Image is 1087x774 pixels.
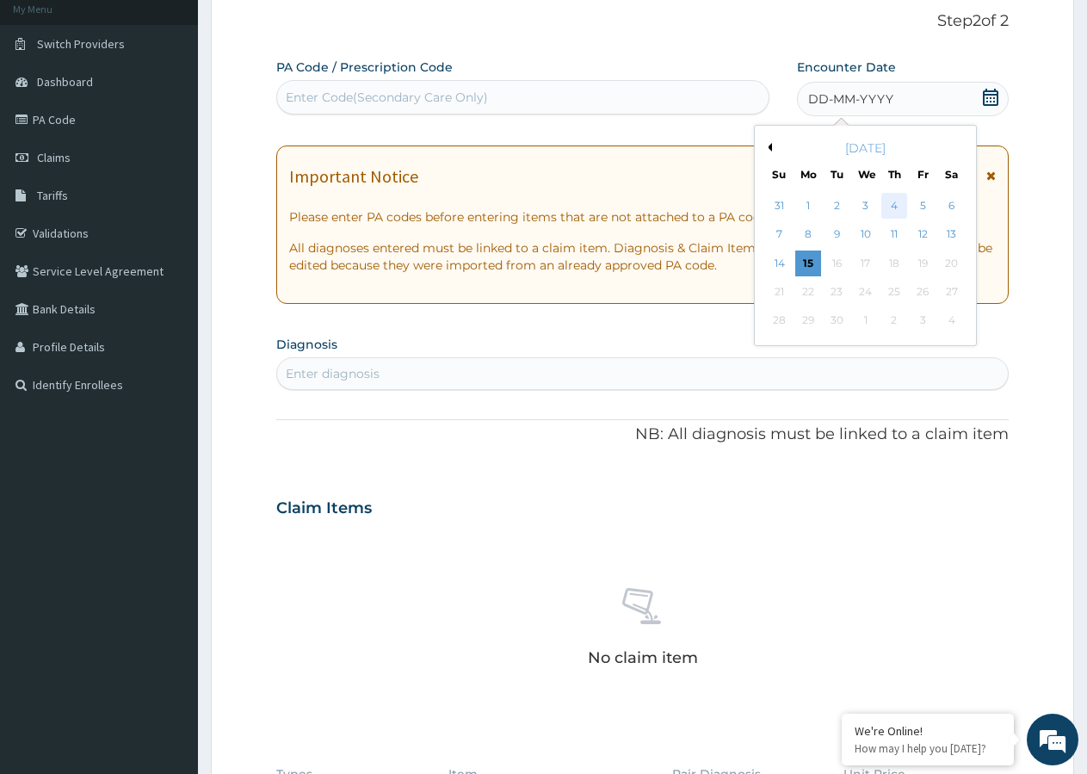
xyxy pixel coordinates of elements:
[289,208,996,226] p: Please enter PA codes before entering items that are not attached to a PA code
[853,279,879,305] div: Not available Wednesday, September 24th, 2025
[939,193,965,219] div: Choose Saturday, September 6th, 2025
[795,308,821,334] div: Not available Monday, September 29th, 2025
[855,741,1001,756] p: How may I help you today?
[286,89,488,106] div: Enter Code(Secondary Care Only)
[939,222,965,248] div: Choose Saturday, September 13th, 2025
[765,192,966,336] div: month 2025-09
[767,193,793,219] div: Choose Sunday, August 31st, 2025
[767,308,793,334] div: Not available Sunday, September 28th, 2025
[32,86,70,129] img: d_794563401_company_1708531726252_794563401
[881,251,907,276] div: Not available Thursday, September 18th, 2025
[945,167,960,182] div: Sa
[910,308,936,334] div: Not available Friday, October 3rd, 2025
[276,59,453,76] label: PA Code / Prescription Code
[939,279,965,305] div: Not available Saturday, September 27th, 2025
[767,222,793,248] div: Choose Sunday, September 7th, 2025
[825,222,850,248] div: Choose Tuesday, September 9th, 2025
[916,167,930,182] div: Fr
[887,167,902,182] div: Th
[858,167,873,182] div: We
[276,12,1009,31] p: Step 2 of 2
[767,279,793,305] div: Not available Sunday, September 21st, 2025
[9,470,328,530] textarea: Type your message and hit 'Enter'
[767,251,793,276] div: Choose Sunday, September 14th, 2025
[910,193,936,219] div: Choose Friday, September 5th, 2025
[588,649,698,666] p: No claim item
[37,188,68,203] span: Tariffs
[910,251,936,276] div: Not available Friday, September 19th, 2025
[37,150,71,165] span: Claims
[825,193,850,219] div: Choose Tuesday, September 2nd, 2025
[276,336,337,353] label: Diagnosis
[100,217,238,391] span: We're online!
[276,424,1009,446] p: NB: All diagnosis must be linked to a claim item
[910,222,936,248] div: Choose Friday, September 12th, 2025
[286,365,380,382] div: Enter diagnosis
[795,279,821,305] div: Not available Monday, September 22nd, 2025
[825,308,850,334] div: Not available Tuesday, September 30th, 2025
[276,499,372,518] h3: Claim Items
[37,36,125,52] span: Switch Providers
[881,193,907,219] div: Choose Thursday, September 4th, 2025
[939,251,965,276] div: Not available Saturday, September 20th, 2025
[37,74,93,90] span: Dashboard
[800,167,815,182] div: Mo
[853,222,879,248] div: Choose Wednesday, September 10th, 2025
[795,222,821,248] div: Choose Monday, September 8th, 2025
[772,167,787,182] div: Su
[830,167,844,182] div: Tu
[881,222,907,248] div: Choose Thursday, September 11th, 2025
[825,279,850,305] div: Not available Tuesday, September 23rd, 2025
[825,251,850,276] div: Not available Tuesday, September 16th, 2025
[910,279,936,305] div: Not available Friday, September 26th, 2025
[853,251,879,276] div: Not available Wednesday, September 17th, 2025
[853,193,879,219] div: Choose Wednesday, September 3rd, 2025
[881,279,907,305] div: Not available Thursday, September 25th, 2025
[289,167,418,186] h1: Important Notice
[808,90,893,108] span: DD-MM-YYYY
[939,308,965,334] div: Not available Saturday, October 4th, 2025
[853,308,879,334] div: Not available Wednesday, October 1st, 2025
[795,193,821,219] div: Choose Monday, September 1st, 2025
[90,96,289,119] div: Chat with us now
[797,59,896,76] label: Encounter Date
[881,308,907,334] div: Not available Thursday, October 2nd, 2025
[762,139,969,157] div: [DATE]
[289,239,996,274] p: All diagnoses entered must be linked to a claim item. Diagnosis & Claim Items that are visible bu...
[763,143,772,152] button: Previous Month
[795,251,821,276] div: Choose Monday, September 15th, 2025
[855,723,1001,739] div: We're Online!
[282,9,324,50] div: Minimize live chat window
